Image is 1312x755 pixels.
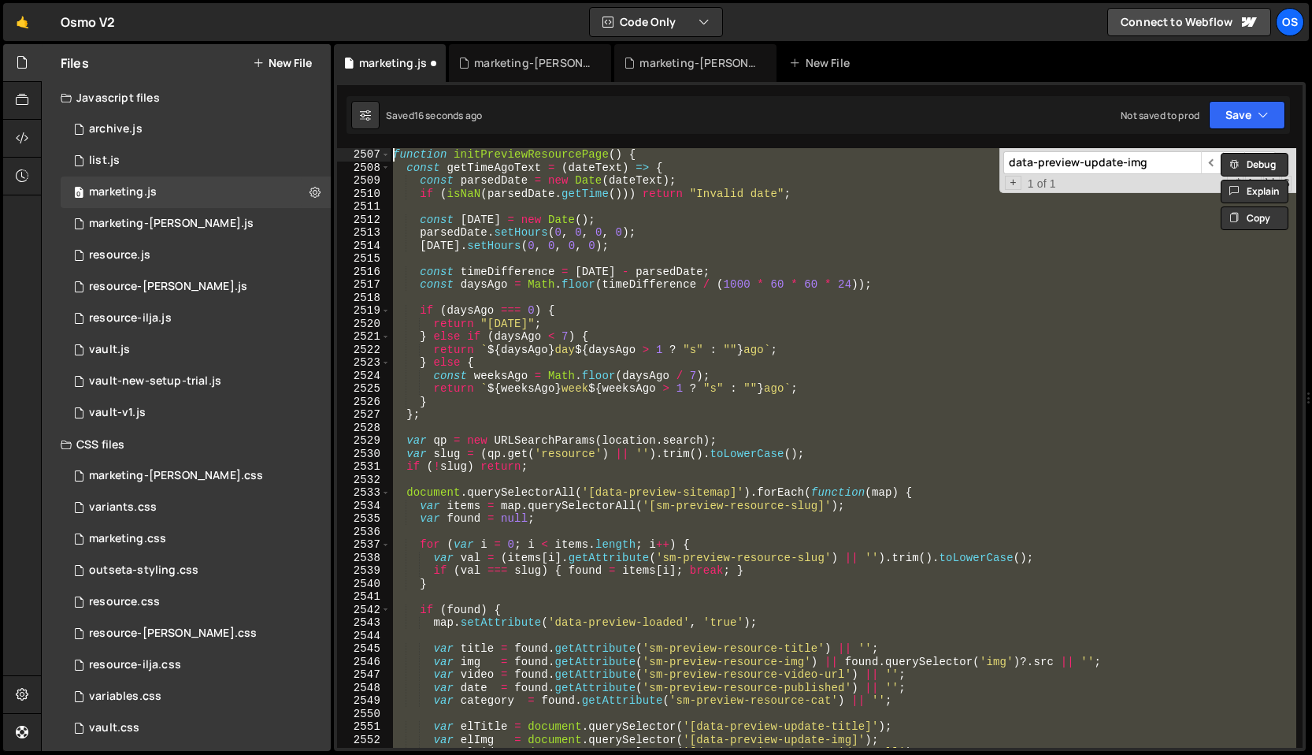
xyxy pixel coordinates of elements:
div: Javascript files [42,82,331,113]
div: 2552 [337,734,391,747]
div: 2517 [337,278,391,292]
div: resource.css [89,595,160,609]
div: variants.css [89,500,157,515]
div: 16596/45446.css [61,523,331,555]
a: Os [1276,8,1304,36]
div: marketing.js [89,185,157,199]
div: 2545 [337,642,391,656]
button: Code Only [590,8,722,36]
div: 16596/45424.js [61,208,331,240]
div: 16596/46210.js [61,113,331,145]
button: New File [253,57,312,69]
div: resource-[PERSON_NAME].js [89,280,247,294]
div: 2549 [337,694,391,708]
div: resource-ilja.css [89,658,181,672]
div: vault.js [89,343,130,357]
div: 2526 [337,396,391,409]
div: 2528 [337,422,391,435]
div: 16596/45156.css [61,555,331,586]
div: 16596/46198.css [61,649,331,681]
div: 2524 [337,370,391,383]
div: CSS files [42,429,331,460]
div: marketing-[PERSON_NAME].js [639,55,758,71]
div: 16596/45511.css [61,492,331,523]
div: 16596/45422.js [61,177,331,208]
div: 2543 [337,616,391,630]
div: archive.js [89,122,143,136]
div: 2518 [337,292,391,305]
button: Copy [1221,206,1288,230]
a: 🤙 [3,3,42,41]
div: marketing-[PERSON_NAME].css [474,55,592,71]
div: 16596/45152.js [61,366,331,397]
div: 2510 [337,188,391,201]
div: 2537 [337,538,391,552]
div: 2548 [337,682,391,695]
div: 2546 [337,656,391,669]
button: Save [1209,101,1285,129]
div: Not saved to prod [1121,109,1199,122]
div: resource-[PERSON_NAME].css [89,627,257,641]
div: 2511 [337,200,391,214]
div: 2530 [337,448,391,461]
div: marketing-[PERSON_NAME].css [89,469,263,483]
div: 2512 [337,214,391,227]
div: 2516 [337,266,391,279]
div: 16596/46284.css [61,460,331,492]
div: 2531 [337,460,391,474]
div: Saved [386,109,482,122]
div: 2514 [337,240,391,253]
div: 2509 [337,174,391,188]
div: 2527 [337,408,391,422]
div: 16596/45153.css [61,712,331,744]
div: 2539 [337,564,391,578]
div: 16596/45151.js [61,145,331,177]
span: 0 [74,188,83,200]
div: 16596/45132.js [61,397,331,429]
div: 2521 [337,330,391,344]
div: 2536 [337,526,391,539]
div: 2513 [337,226,391,240]
div: 2540 [337,578,391,591]
div: 2533 [337,486,391,500]
div: 2550 [337,708,391,721]
div: 2551 [337,720,391,734]
div: marketing.css [89,532,166,546]
div: 2522 [337,344,391,357]
div: resource.js [89,248,150,262]
div: 16596/45133.js [61,334,331,366]
div: 2532 [337,474,391,487]
div: 16596/46195.js [61,303,331,334]
span: Toggle Replace mode [1005,176,1021,191]
div: vault-new-setup-trial.js [89,374,221,389]
div: 16596/46194.js [61,271,331,303]
div: 2538 [337,552,391,565]
div: vault.css [89,721,139,735]
div: 2529 [337,434,391,448]
div: 2541 [337,590,391,604]
div: marketing.js [359,55,427,71]
div: 2547 [337,668,391,682]
div: vault-v1.js [89,406,146,420]
button: Explain [1221,180,1288,203]
button: Debug [1221,153,1288,177]
div: 2520 [337,318,391,331]
div: 2525 [337,382,391,396]
div: 2523 [337,356,391,370]
div: 2534 [337,500,391,513]
input: Search for [1003,151,1201,174]
div: 2519 [337,304,391,318]
div: list.js [89,154,120,168]
div: marketing-[PERSON_NAME].js [89,217,254,231]
div: 2535 [337,512,391,526]
div: 2508 [337,162,391,175]
div: 2507 [337,148,391,162]
div: variables.css [89,690,161,704]
div: New File [789,55,855,71]
a: Connect to Webflow [1107,8,1271,36]
div: 16 seconds ago [414,109,482,122]
div: Osmo V2 [61,13,115,32]
div: resource-ilja.js [89,311,172,325]
div: 2542 [337,604,391,617]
